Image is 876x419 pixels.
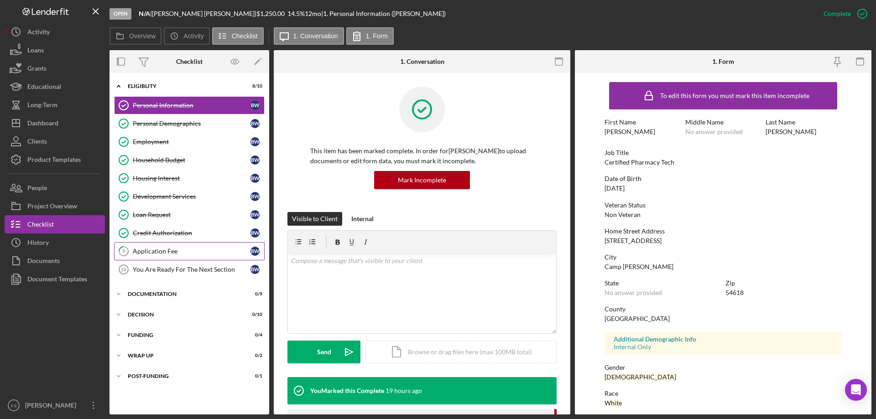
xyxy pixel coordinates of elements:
[305,10,321,17] div: 12 mo
[164,27,209,45] button: Activity
[114,96,265,114] a: Personal InformationBW
[246,312,262,317] div: 0 / 10
[250,155,260,165] div: B W
[310,387,384,394] div: You Marked this Complete
[5,233,105,252] a: History
[128,291,240,297] div: Documentation
[5,197,105,215] button: Project Overview
[605,305,842,313] div: County
[176,58,203,65] div: Checklist
[317,341,331,363] div: Send
[614,343,833,351] div: Internal Only
[292,212,338,226] div: Visible to Client
[605,185,625,192] div: [DATE]
[114,133,265,151] a: EmploymentBW
[114,260,265,279] a: 10You Are Ready For The Next SectionBW
[685,119,761,126] div: Middle Name
[128,373,240,379] div: Post-Funding
[27,215,54,236] div: Checklist
[133,211,250,218] div: Loan Request
[23,396,82,417] div: [PERSON_NAME]
[114,242,265,260] a: 9Application FeeBW
[5,114,105,132] button: Dashboard
[605,149,842,156] div: Job Title
[5,215,105,233] button: Checklist
[274,27,344,45] button: 1. Conversation
[605,211,641,218] div: Non Veteran
[5,150,105,169] button: Product Templates
[27,78,61,98] div: Educational
[27,59,47,80] div: Grants
[605,390,842,397] div: Race
[766,119,842,126] div: Last Name
[133,138,250,145] div: Employment
[114,151,265,169] a: Household BudgetBW
[27,179,47,199] div: People
[5,179,105,197] button: People
[27,132,47,153] div: Clients
[400,58,444,65] div: 1. Conversation
[133,102,250,109] div: Personal Information
[845,379,867,401] div: Open Intercom Messenger
[133,175,250,182] div: Housing Interest
[114,224,265,242] a: Credit AuthorizationBW
[5,41,105,59] button: Loans
[5,252,105,270] a: Documents
[605,364,842,371] div: Gender
[5,96,105,114] a: Long-Term
[374,171,470,189] button: Mark Incomplete
[250,101,260,110] div: B W
[712,58,734,65] div: 1. Form
[27,114,58,134] div: Dashboard
[605,202,842,209] div: Veteran Status
[183,32,203,40] label: Activity
[605,399,622,407] div: White
[246,353,262,358] div: 0 / 2
[139,10,150,17] b: N/A
[5,396,105,414] button: KS[PERSON_NAME]
[139,10,152,17] div: |
[133,120,250,127] div: Personal Demographics
[109,8,131,20] div: Open
[287,212,342,226] button: Visible to Client
[605,237,662,244] div: [STREET_ADDRESS]
[5,23,105,41] a: Activity
[128,332,240,338] div: Funding
[398,171,446,189] div: Mark Incomplete
[128,353,240,358] div: Wrap up
[766,128,816,135] div: [PERSON_NAME]
[605,315,670,322] div: [GEOGRAPHIC_DATA]
[120,267,126,272] tspan: 10
[27,233,49,254] div: History
[250,192,260,201] div: B W
[5,270,105,288] button: Document Templates
[605,263,673,270] div: Camp [PERSON_NAME]
[128,312,240,317] div: Decision
[605,128,655,135] div: [PERSON_NAME]
[386,387,422,394] time: 2025-09-01 18:51
[232,32,258,40] label: Checklist
[310,146,534,166] p: This item has been marked complete. In order for [PERSON_NAME] to upload documents or edit form d...
[5,59,105,78] a: Grants
[246,332,262,338] div: 0 / 4
[11,403,17,408] text: KS
[660,92,809,99] div: To edit this form you must mark this item incomplete
[212,27,264,45] button: Checklist
[250,210,260,219] div: B W
[366,32,388,40] label: 1. Form
[27,96,57,116] div: Long-Term
[814,5,871,23] button: Complete
[250,119,260,128] div: B W
[5,78,105,96] button: Educational
[346,27,394,45] button: 1. Form
[347,212,378,226] button: Internal
[27,197,77,217] div: Project Overview
[725,289,744,296] div: 54618
[605,175,842,182] div: Date of Birth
